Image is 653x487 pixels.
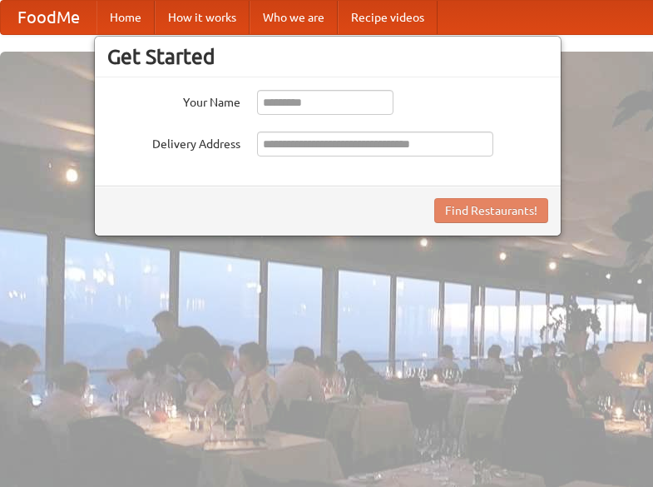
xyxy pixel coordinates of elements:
[107,44,548,69] h3: Get Started
[250,1,338,34] a: Who we are
[155,1,250,34] a: How it works
[107,132,240,152] label: Delivery Address
[96,1,155,34] a: Home
[107,90,240,111] label: Your Name
[338,1,438,34] a: Recipe videos
[1,1,96,34] a: FoodMe
[434,198,548,223] button: Find Restaurants!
